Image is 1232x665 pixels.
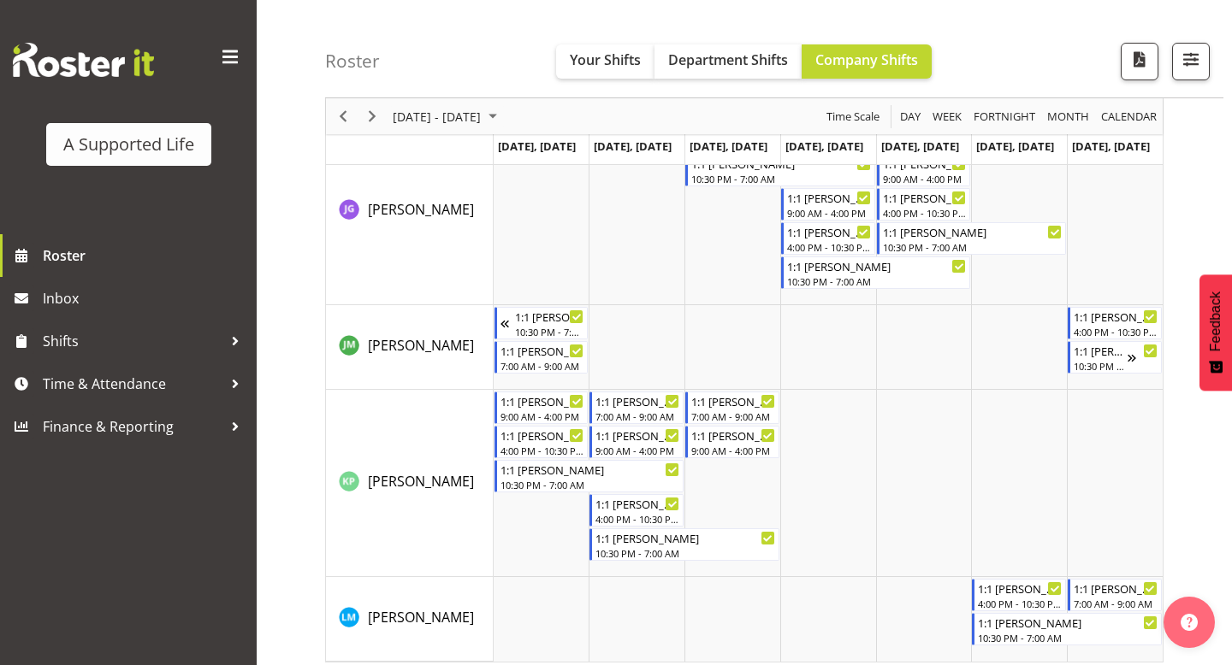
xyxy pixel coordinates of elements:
[685,391,779,424] div: Karen Powell"s event - 1:1 Miranda Begin From Wednesday, September 10, 2025 at 7:00:00 AM GMT+12:...
[1074,359,1128,373] div: 10:30 PM - 7:00 AM
[594,138,672,154] span: [DATE], [DATE]
[368,336,474,355] span: [PERSON_NAME]
[881,138,959,154] span: [DATE], [DATE]
[368,608,474,627] span: [PERSON_NAME]
[326,577,494,662] td: Lauren Moult resource
[781,222,875,255] div: Jackie Green"s event - 1:1 Miranda Begin From Thursday, September 11, 2025 at 4:00:00 PM GMT+12:0...
[515,308,584,325] div: 1:1 [PERSON_NAME]
[883,189,967,206] div: 1:1 [PERSON_NAME]
[43,414,222,439] span: Finance & Reporting
[787,274,967,288] div: 10:30 PM - 7:00 AM
[495,391,589,424] div: Karen Powell"s event - 1:1 Miranda Begin From Monday, September 8, 2025 at 9:00:00 AM GMT+12:00 E...
[43,371,222,397] span: Time & Attendance
[1068,307,1162,339] div: Jasmine McCracken"s event - 1:1 Miranda Begin From Sunday, September 14, 2025 at 4:00:00 PM GMT+1...
[883,206,967,220] div: 4:00 PM - 10:30 PM
[595,529,775,546] div: 1:1 [PERSON_NAME]
[589,528,779,561] div: Karen Powell"s event - 1:1 Miranda Begin From Tuesday, September 9, 2025 at 10:30:00 PM GMT+12:00...
[13,43,154,77] img: Rosterit website logo
[589,426,684,458] div: Karen Powell"s event - 1:1 Miranda Begin From Tuesday, September 9, 2025 at 9:00:00 AM GMT+12:00 ...
[329,98,358,134] div: Previous
[63,132,194,157] div: A Supported Life
[972,106,1037,127] span: Fortnight
[325,51,380,71] h4: Roster
[1181,614,1198,631] img: help-xxl-2.png
[787,257,967,274] div: 1:1 [PERSON_NAME]
[43,285,248,311] span: Inbox
[43,243,248,268] span: Roster
[391,106,483,127] span: [DATE] - [DATE]
[1199,274,1232,391] button: Feedback - Show survey
[43,328,222,354] span: Shifts
[668,50,788,69] span: Department Shifts
[1068,579,1162,611] div: Lauren Moult"s event - 1:1 Miranda Begin From Sunday, September 14, 2025 at 7:00:00 AM GMT+12:00 ...
[691,409,775,423] div: 7:00 AM - 9:00 AM
[883,240,1063,254] div: 10:30 PM - 7:00 AM
[1074,580,1158,597] div: 1:1 [PERSON_NAME]
[595,512,679,526] div: 4:00 PM - 10:30 PM
[495,307,589,339] div: Jasmine McCracken"s event - 1:1 Miranda Begin From Sunday, September 7, 2025 at 10:30:00 PM GMT+1...
[815,50,918,69] span: Company Shifts
[787,206,871,220] div: 9:00 AM - 4:00 PM
[368,199,474,220] a: [PERSON_NAME]
[570,50,641,69] span: Your Shifts
[802,44,932,79] button: Company Shifts
[1099,106,1160,127] button: Month
[1045,106,1093,127] button: Timeline Month
[976,138,1054,154] span: [DATE], [DATE]
[390,106,505,127] button: September 08 - 14, 2025
[368,200,474,219] span: [PERSON_NAME]
[1072,138,1150,154] span: [DATE], [DATE]
[589,391,684,424] div: Karen Powell"s event - 1:1 Miranda Begin From Tuesday, September 9, 2025 at 7:00:00 AM GMT+12:00 ...
[691,172,871,185] div: 10:30 PM - 7:00 AM
[787,223,871,240] div: 1:1 [PERSON_NAME]
[654,44,802,79] button: Department Shifts
[978,614,1158,631] div: 1:1 [PERSON_NAME]
[898,106,922,127] span: Day
[494,67,1163,662] table: Timeline Week of September 13, 2025
[1121,43,1158,80] button: Download a PDF of the roster according to the set date range.
[495,460,684,492] div: Karen Powell"s event - 1:1 Miranda Begin From Monday, September 8, 2025 at 10:30:00 PM GMT+12:00 ...
[931,106,963,127] span: Week
[500,359,584,373] div: 7:00 AM - 9:00 AM
[685,426,779,458] div: Karen Powell"s event - 1:1 Miranda Begin From Wednesday, September 10, 2025 at 9:00:00 AM GMT+12:...
[883,172,967,185] div: 9:00 AM - 4:00 PM
[500,427,584,444] div: 1:1 [PERSON_NAME]
[556,44,654,79] button: Your Shifts
[883,223,1063,240] div: 1:1 [PERSON_NAME]
[785,138,863,154] span: [DATE], [DATE]
[595,546,775,560] div: 10:30 PM - 7:00 AM
[691,392,775,409] div: 1:1 [PERSON_NAME]
[498,138,576,154] span: [DATE], [DATE]
[500,461,680,478] div: 1:1 [PERSON_NAME]
[1068,341,1162,374] div: Jasmine McCracken"s event - 1:1 Miranda Begin From Sunday, September 14, 2025 at 10:30:00 PM GMT+...
[787,189,871,206] div: 1:1 [PERSON_NAME]
[1074,325,1158,338] div: 4:00 PM - 10:30 PM
[1074,342,1128,359] div: 1:1 [PERSON_NAME]
[326,118,494,305] td: Jackie Green resource
[500,409,584,423] div: 9:00 AM - 4:00 PM
[1208,291,1223,351] span: Feedback
[358,98,387,134] div: Next
[781,256,971,289] div: Jackie Green"s event - 1:1 Miranda Begin From Thursday, September 11, 2025 at 10:30:00 PM GMT+12:...
[595,427,679,444] div: 1:1 [PERSON_NAME]
[515,325,584,338] div: 10:30 PM - 7:00 AM
[691,444,775,457] div: 9:00 AM - 4:00 PM
[971,106,1039,127] button: Fortnight
[500,342,584,359] div: 1:1 [PERSON_NAME]
[361,106,384,127] button: Next
[326,305,494,390] td: Jasmine McCracken resource
[595,444,679,457] div: 9:00 AM - 4:00 PM
[825,106,881,127] span: Time Scale
[787,240,871,254] div: 4:00 PM - 10:30 PM
[877,222,1067,255] div: Jackie Green"s event - 1:1 Miranda Begin From Friday, September 12, 2025 at 10:30:00 PM GMT+12:00...
[781,188,875,221] div: Jackie Green"s event - 1:1 Miranda Begin From Thursday, September 11, 2025 at 9:00:00 AM GMT+12:0...
[972,613,1162,645] div: Lauren Moult"s event - 1:1 Miranda Begin From Saturday, September 13, 2025 at 10:30:00 PM GMT+12:...
[595,495,679,512] div: 1:1 [PERSON_NAME]
[495,341,589,374] div: Jasmine McCracken"s event - 1:1 Miranda Begin From Monday, September 8, 2025 at 7:00:00 AM GMT+12...
[595,392,679,409] div: 1:1 [PERSON_NAME]
[595,409,679,423] div: 7:00 AM - 9:00 AM
[690,138,767,154] span: [DATE], [DATE]
[897,106,924,127] button: Timeline Day
[500,392,584,409] div: 1:1 [PERSON_NAME]
[1074,308,1158,325] div: 1:1 [PERSON_NAME]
